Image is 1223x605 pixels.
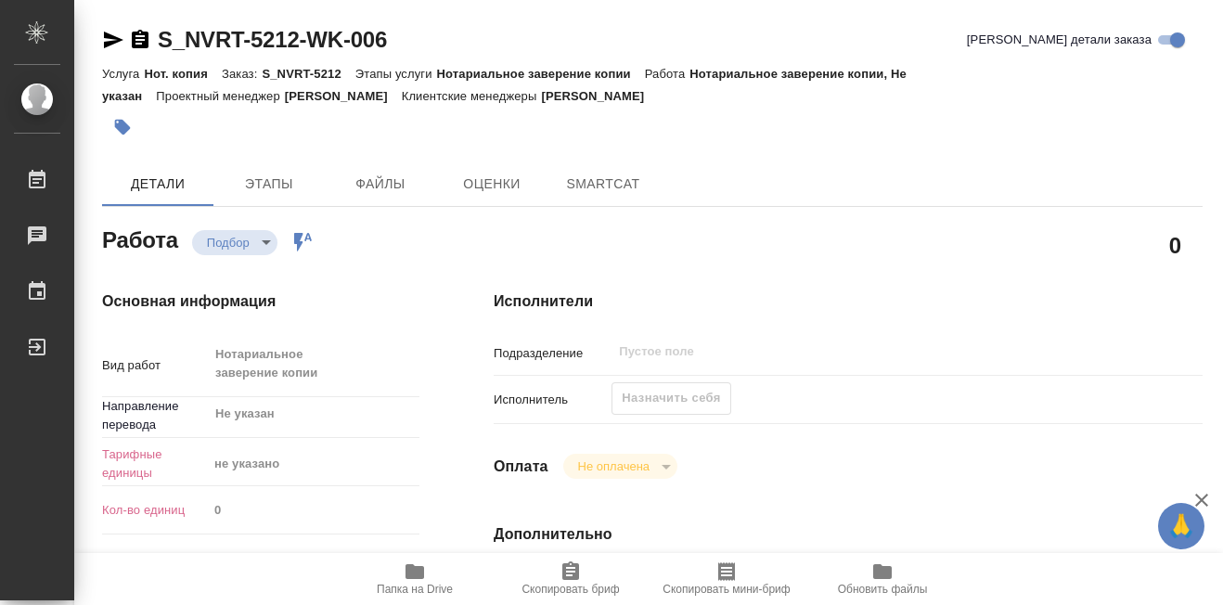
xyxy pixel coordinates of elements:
p: Тарифные единицы [102,445,208,483]
button: Папка на Drive [337,553,493,605]
button: Скопировать ссылку [129,29,151,51]
span: Оценки [447,173,536,196]
button: Подбор [201,235,255,251]
span: Детали [113,173,202,196]
div: Подбор [563,454,677,479]
h2: 0 [1169,229,1181,261]
span: Файлы [336,173,425,196]
p: Этапы услуги [355,67,437,81]
h4: Дополнительно [494,523,1203,546]
p: Нотариальное заверение копии [437,67,645,81]
a: S_NVRT-5212-WK-006 [158,27,387,52]
p: Работа [645,67,690,81]
p: Нот. копия [144,67,222,81]
p: [PERSON_NAME] [285,89,402,103]
span: [PERSON_NAME] детали заказа [967,31,1152,49]
p: Клиентские менеджеры [402,89,542,103]
p: Кол-во единиц [102,501,208,520]
span: Обновить файлы [838,583,928,596]
input: Пустое поле [617,341,1100,363]
p: Вид работ [102,356,208,375]
span: Скопировать мини-бриф [663,583,790,596]
input: Пустое поле [208,496,419,523]
h4: Основная информация [102,290,419,313]
span: Папка на Drive [377,583,453,596]
p: Общая тематика [102,549,208,568]
span: SmartCat [559,173,648,196]
span: 🙏 [1165,507,1197,546]
div: Подбор [192,230,277,255]
button: Скопировать мини-бриф [649,553,805,605]
div: Медицина [208,543,419,574]
button: Скопировать ссылку для ЯМессенджера [102,29,124,51]
p: Исполнитель [494,391,611,409]
span: Скопировать бриф [521,583,619,596]
h4: Оплата [494,456,548,478]
div: не указано [208,448,419,480]
h2: Работа [102,222,178,255]
button: Не оплачена [573,458,655,474]
h4: Исполнители [494,290,1203,313]
p: S_NVRT-5212 [262,67,354,81]
p: Услуга [102,67,144,81]
button: Обновить файлы [805,553,960,605]
p: [PERSON_NAME] [541,89,658,103]
p: Направление перевода [102,397,208,434]
p: Заказ: [222,67,262,81]
button: Скопировать бриф [493,553,649,605]
p: Проектный менеджер [156,89,284,103]
button: 🙏 [1158,503,1204,549]
span: Этапы [225,173,314,196]
button: Добавить тэг [102,107,143,148]
p: Подразделение [494,344,611,363]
